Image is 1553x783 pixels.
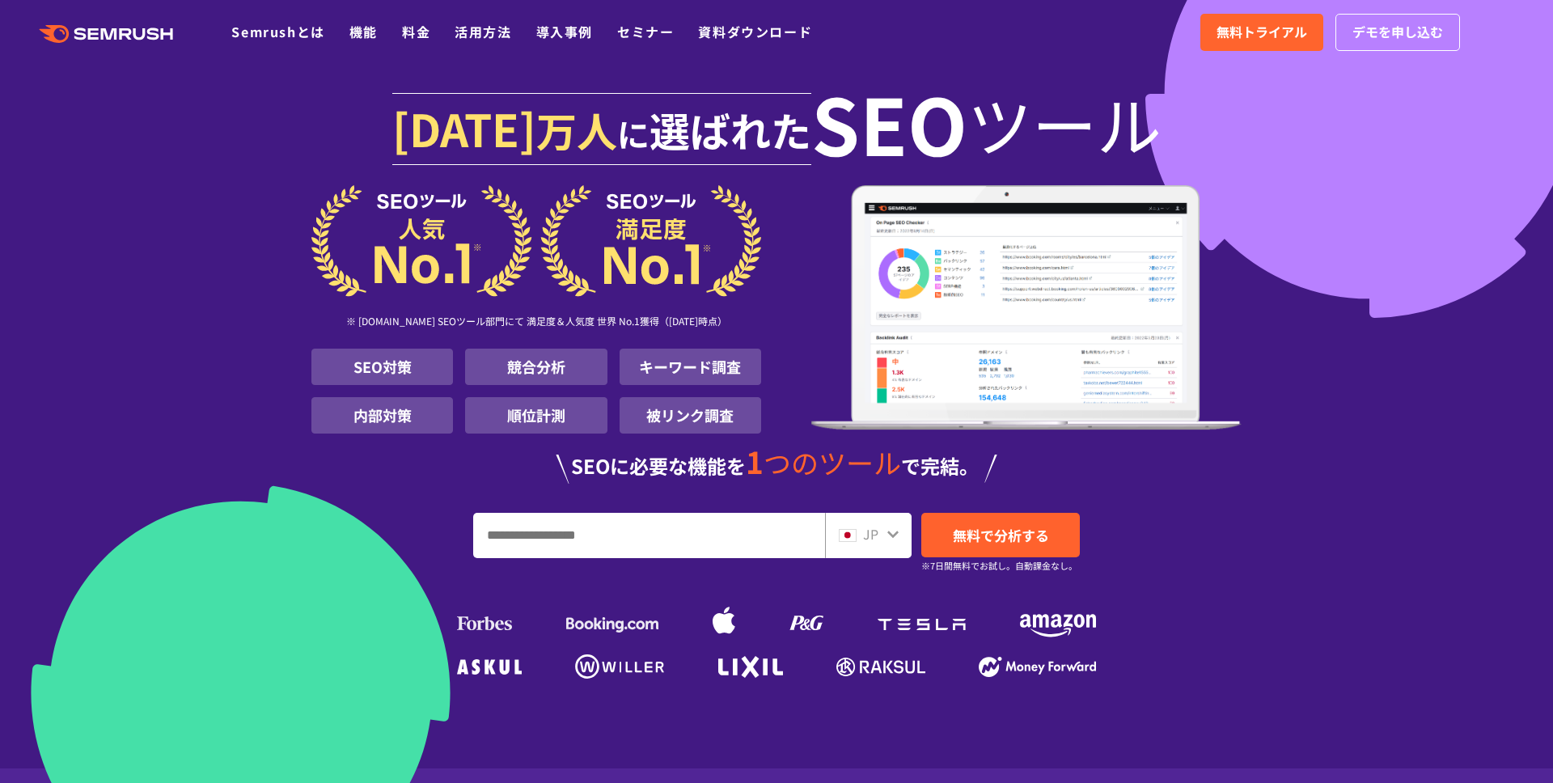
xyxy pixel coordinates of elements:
input: URL、キーワードを入力してください [474,514,824,557]
li: SEO対策 [311,349,453,385]
li: 順位計測 [465,397,607,434]
a: Semrushとは [231,22,324,41]
span: ツール [967,91,1162,155]
a: 無料で分析する [921,513,1080,557]
li: キーワード調査 [620,349,761,385]
span: で完結。 [901,451,979,480]
span: つのツール [764,442,901,482]
a: 機能 [349,22,378,41]
li: 被リンク調査 [620,397,761,434]
span: 万人 [536,100,617,159]
a: 無料トライアル [1200,14,1323,51]
div: SEOに必要な機能を [311,447,1242,484]
li: 内部対策 [311,397,453,434]
a: 料金 [402,22,430,41]
small: ※7日間無料でお試し。自動課金なし。 [921,558,1077,573]
span: JP [863,524,878,544]
span: デモを申し込む [1352,22,1443,43]
div: ※ [DOMAIN_NAME] SEOツール部門にて 満足度＆人気度 世界 No.1獲得（[DATE]時点） [311,297,761,349]
span: SEO [811,91,967,155]
span: 選ばれた [650,100,811,159]
a: 活用方法 [455,22,511,41]
span: 無料トライアル [1217,22,1307,43]
span: 無料で分析する [953,525,1049,545]
span: に [617,110,650,157]
span: 1 [746,439,764,483]
span: [DATE] [392,95,536,160]
li: 競合分析 [465,349,607,385]
a: デモを申し込む [1335,14,1460,51]
a: 資料ダウンロード [698,22,812,41]
a: 導入事例 [536,22,593,41]
a: セミナー [617,22,674,41]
